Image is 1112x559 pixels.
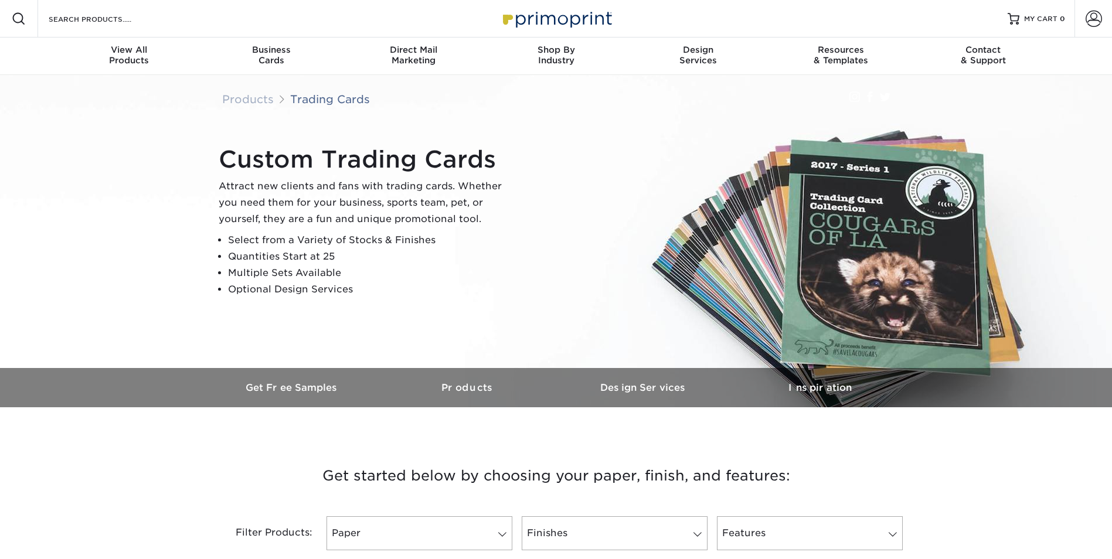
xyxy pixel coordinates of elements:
[912,38,1055,75] a: Contact& Support
[627,38,770,75] a: DesignServices
[342,45,485,55] span: Direct Mail
[556,368,732,407] a: Design Services
[770,45,912,55] span: Resources
[770,45,912,66] div: & Templates
[485,45,627,55] span: Shop By
[380,368,556,407] a: Products
[1024,14,1057,24] span: MY CART
[717,516,903,550] a: Features
[485,45,627,66] div: Industry
[627,45,770,66] div: Services
[485,38,627,75] a: Shop ByIndustry
[200,45,342,55] span: Business
[219,178,512,227] p: Attract new clients and fans with trading cards. Whether you need them for your business, sports ...
[228,281,512,298] li: Optional Design Services
[627,45,770,55] span: Design
[327,516,512,550] a: Paper
[1060,15,1065,23] span: 0
[200,38,342,75] a: BusinessCards
[228,248,512,265] li: Quantities Start at 25
[912,45,1055,55] span: Contact
[228,265,512,281] li: Multiple Sets Available
[205,382,380,393] h3: Get Free Samples
[58,45,200,66] div: Products
[342,45,485,66] div: Marketing
[522,516,708,550] a: Finishes
[498,6,615,31] img: Primoprint
[732,368,908,407] a: Inspiration
[732,382,908,393] h3: Inspiration
[556,382,732,393] h3: Design Services
[58,38,200,75] a: View AllProducts
[213,449,899,502] h3: Get started below by choosing your paper, finish, and features:
[58,45,200,55] span: View All
[222,93,274,105] a: Products
[200,45,342,66] div: Cards
[219,145,512,173] h1: Custom Trading Cards
[342,38,485,75] a: Direct MailMarketing
[770,38,912,75] a: Resources& Templates
[290,93,370,105] a: Trading Cards
[380,382,556,393] h3: Products
[205,368,380,407] a: Get Free Samples
[205,516,322,550] div: Filter Products:
[47,12,162,26] input: SEARCH PRODUCTS.....
[228,232,512,248] li: Select from a Variety of Stocks & Finishes
[912,45,1055,66] div: & Support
